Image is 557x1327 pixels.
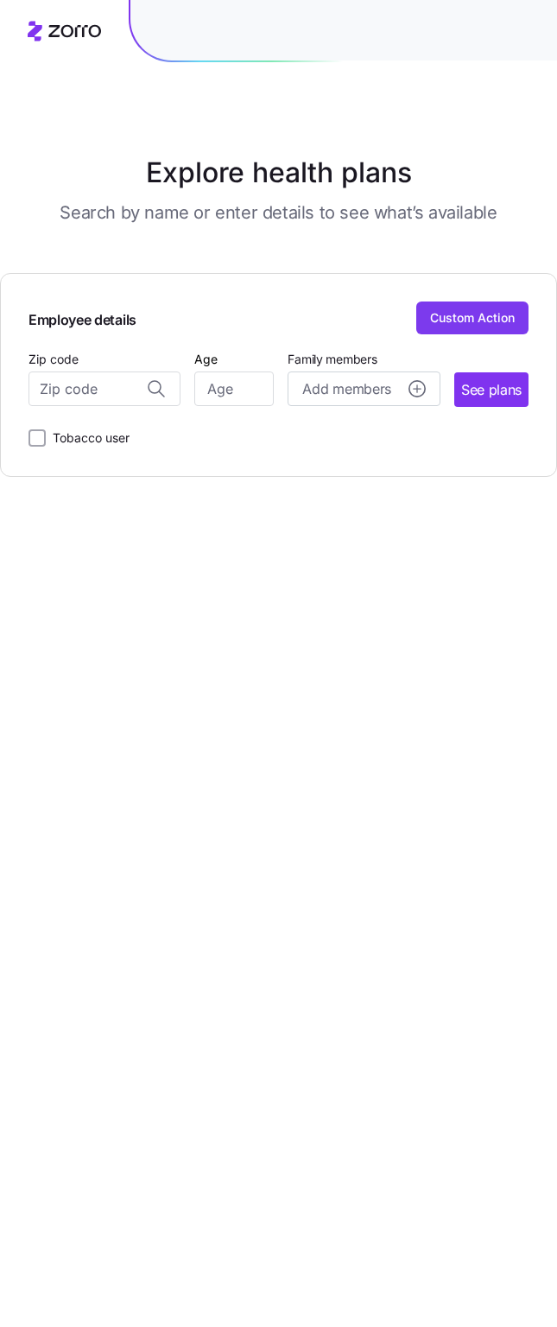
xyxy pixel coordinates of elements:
[194,371,274,406] input: Age
[28,152,529,194] h1: Explore health plans
[302,378,390,400] span: Add members
[288,351,440,368] span: Family members
[454,372,529,407] button: See plans
[60,200,497,225] h3: Search by name or enter details to see what’s available
[461,379,522,401] span: See plans
[46,428,130,448] label: Tobacco user
[288,371,440,406] button: Add membersadd icon
[28,371,180,406] input: Zip code
[416,302,529,334] button: Custom Action
[28,304,136,331] span: Employee details
[194,350,218,369] label: Age
[408,380,426,397] svg: add icon
[28,350,79,369] label: Zip code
